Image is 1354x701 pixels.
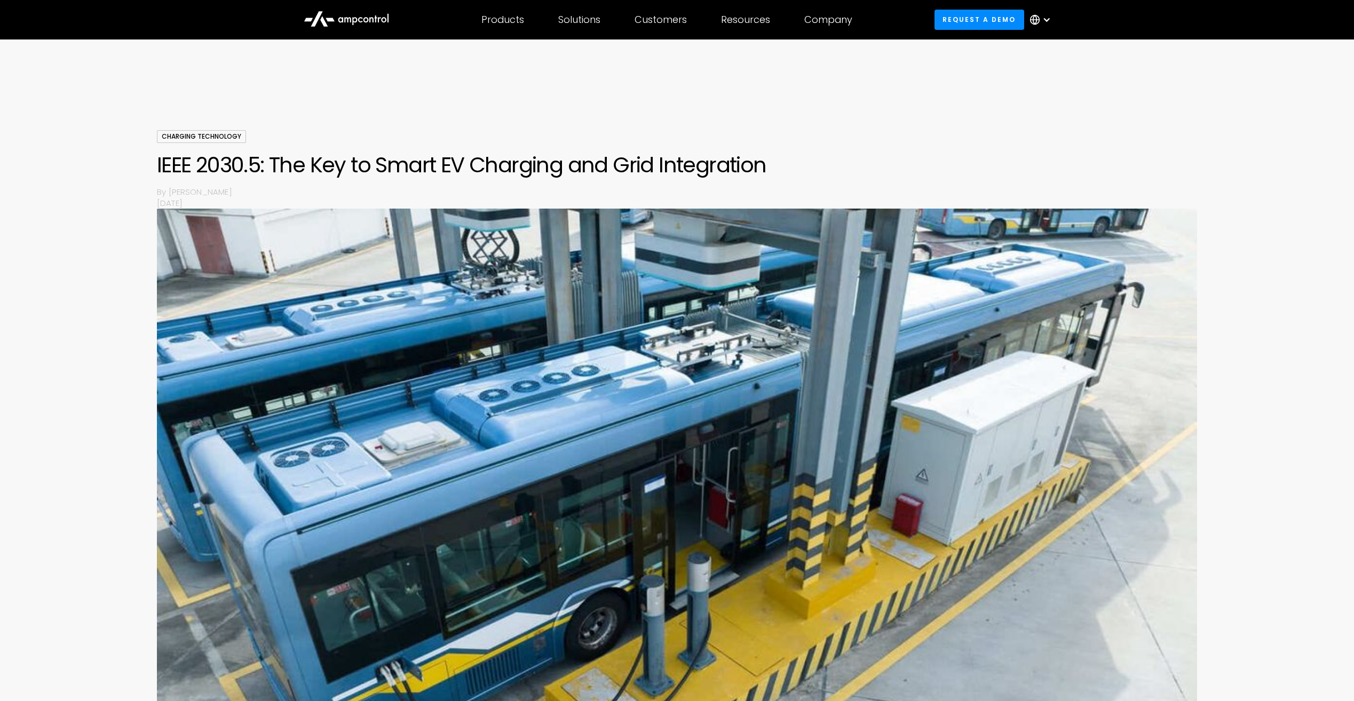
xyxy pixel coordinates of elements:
div: Solutions [558,14,600,26]
div: Products [481,14,524,26]
h1: IEEE 2030.5: The Key to Smart EV Charging and Grid Integration [157,152,1198,178]
div: Resources [721,14,770,26]
p: [PERSON_NAME] [169,186,1197,197]
div: Customers [635,14,687,26]
a: Request a demo [935,10,1024,29]
div: Charging Technology [157,130,246,143]
div: Company [804,14,852,26]
p: By [157,186,169,197]
p: [DATE] [157,197,1198,209]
